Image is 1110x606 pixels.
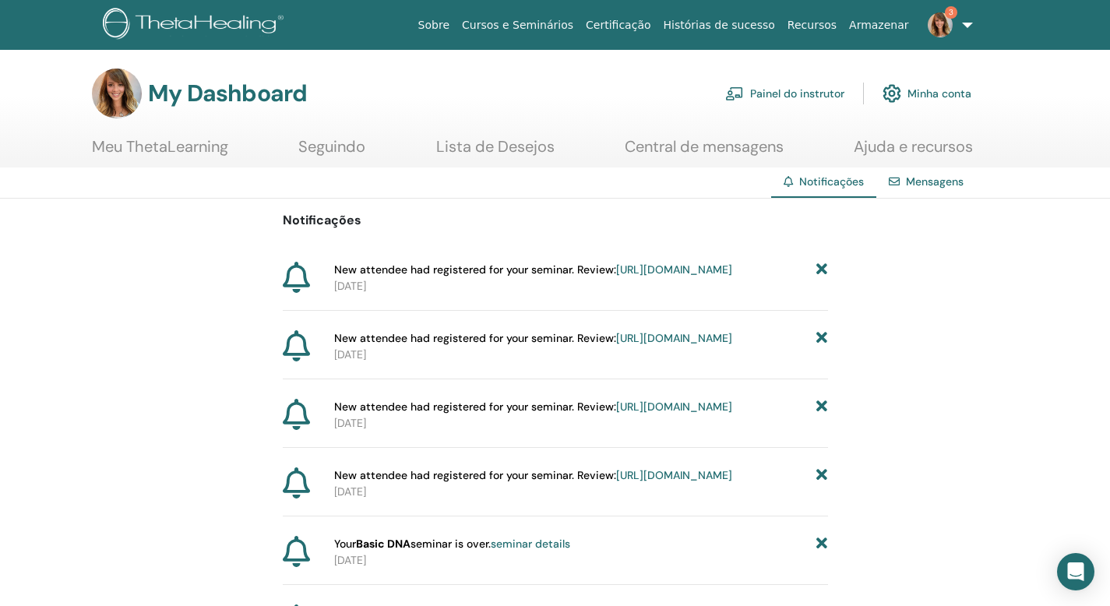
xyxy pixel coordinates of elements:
a: Minha conta [883,76,971,111]
a: Lista de Desejos [436,137,555,167]
p: [DATE] [334,552,828,569]
span: Your seminar is over. [334,536,570,552]
a: [URL][DOMAIN_NAME] [616,331,732,345]
a: Ajuda e recursos [854,137,973,167]
strong: Basic DNA [356,537,411,551]
a: [URL][DOMAIN_NAME] [616,400,732,414]
a: Certificação [580,11,657,40]
h3: My Dashboard [148,79,307,107]
span: Notificações [799,174,864,188]
a: Central de mensagens [625,137,784,167]
a: Mensagens [906,174,964,188]
a: Sobre [412,11,456,40]
span: New attendee had registered for your seminar. Review: [334,399,732,415]
p: [DATE] [334,484,828,500]
a: Recursos [781,11,843,40]
a: Histórias de sucesso [657,11,781,40]
span: New attendee had registered for your seminar. Review: [334,330,732,347]
p: [DATE] [334,278,828,294]
a: Painel do instrutor [725,76,844,111]
span: New attendee had registered for your seminar. Review: [334,262,732,278]
img: chalkboard-teacher.svg [725,86,744,100]
a: [URL][DOMAIN_NAME] [616,468,732,482]
img: logo.png [103,8,289,43]
img: default.jpg [92,69,142,118]
a: Armazenar [843,11,914,40]
a: [URL][DOMAIN_NAME] [616,262,732,277]
p: [DATE] [334,347,828,363]
a: seminar details [491,537,570,551]
p: [DATE] [334,415,828,432]
img: cog.svg [883,80,901,107]
span: New attendee had registered for your seminar. Review: [334,467,732,484]
a: Seguindo [298,137,365,167]
a: Meu ThetaLearning [92,137,228,167]
a: Cursos e Seminários [456,11,580,40]
span: 3 [945,6,957,19]
p: Notificações [283,211,828,230]
div: Open Intercom Messenger [1057,553,1094,590]
img: default.jpg [928,12,953,37]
